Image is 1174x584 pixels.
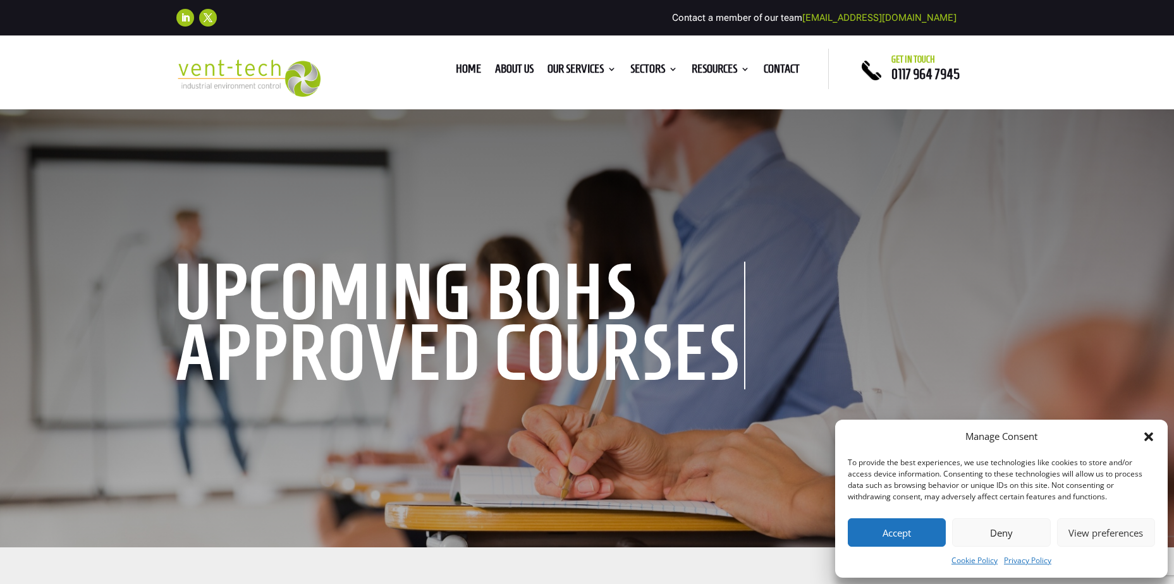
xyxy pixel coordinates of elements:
[176,262,745,389] h1: Upcoming BOHS approved courses
[1142,430,1155,443] div: Close dialog
[672,12,957,23] span: Contact a member of our team
[848,457,1154,502] div: To provide the best experiences, we use technologies like cookies to store and/or access device i...
[802,12,957,23] a: [EMAIL_ADDRESS][DOMAIN_NAME]
[630,64,678,78] a: Sectors
[891,54,935,64] span: Get in touch
[495,64,534,78] a: About us
[764,64,800,78] a: Contact
[1004,553,1051,568] a: Privacy Policy
[965,429,1037,444] div: Manage Consent
[848,518,946,547] button: Accept
[1057,518,1155,547] button: View preferences
[952,518,1050,547] button: Deny
[199,9,217,27] a: Follow on X
[891,66,960,82] a: 0117 964 7945
[951,553,998,568] a: Cookie Policy
[547,64,616,78] a: Our Services
[176,59,321,97] img: 2023-09-27T08_35_16.549ZVENT-TECH---Clear-background
[456,64,481,78] a: Home
[692,64,750,78] a: Resources
[176,9,194,27] a: Follow on LinkedIn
